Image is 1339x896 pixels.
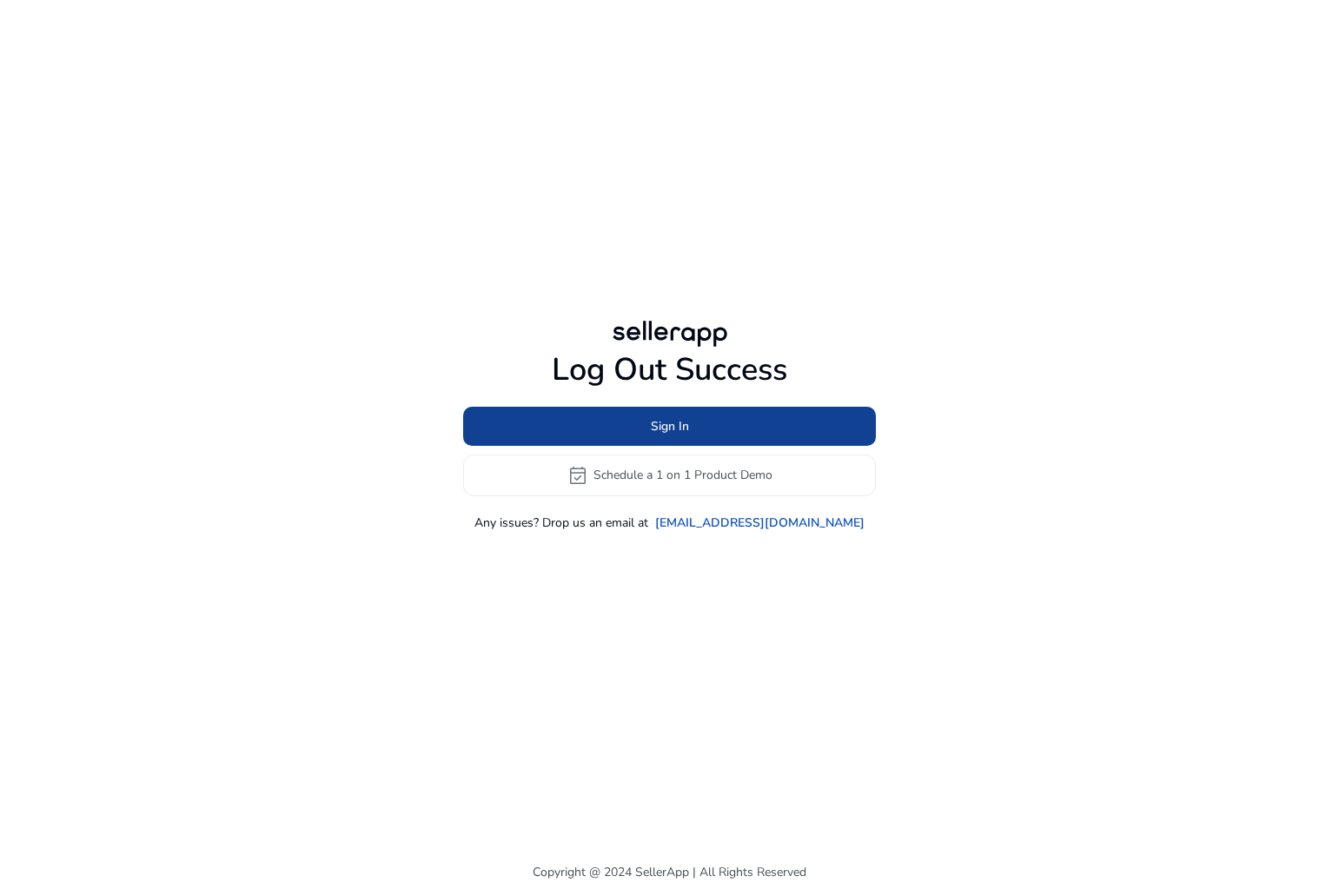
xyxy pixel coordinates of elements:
span: Sign In [651,417,689,435]
h1: Log Out Success [463,351,876,388]
button: event_availableSchedule a 1 on 1 Product Demo [463,455,876,496]
a: [EMAIL_ADDRESS][DOMAIN_NAME] [655,514,865,532]
p: Any issues? Drop us an email at [474,514,648,532]
span: event_available [567,465,588,486]
button: Sign In [463,407,876,446]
